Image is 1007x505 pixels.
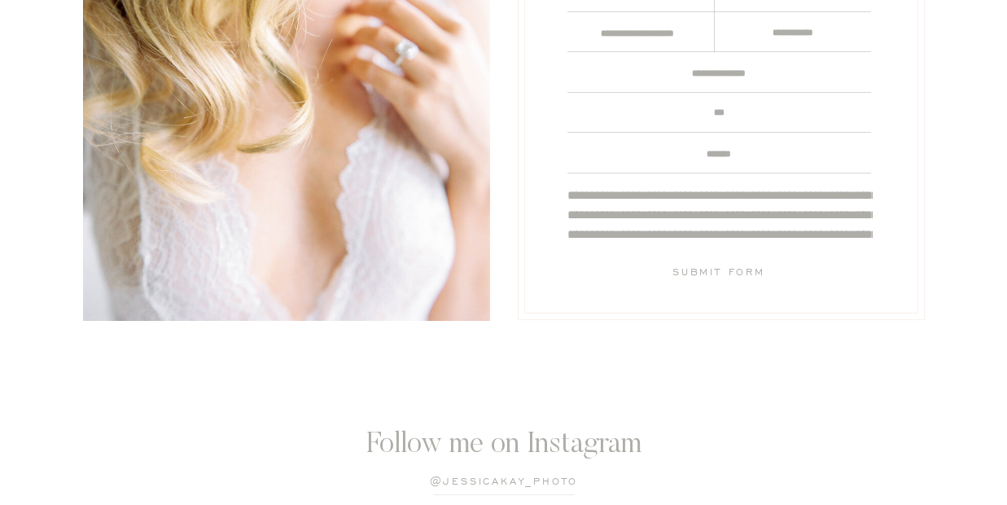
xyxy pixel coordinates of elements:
[641,266,797,292] a: Submit Form
[278,428,731,469] a: Follow me on Instagram
[371,475,637,490] a: @jessicaKay_photo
